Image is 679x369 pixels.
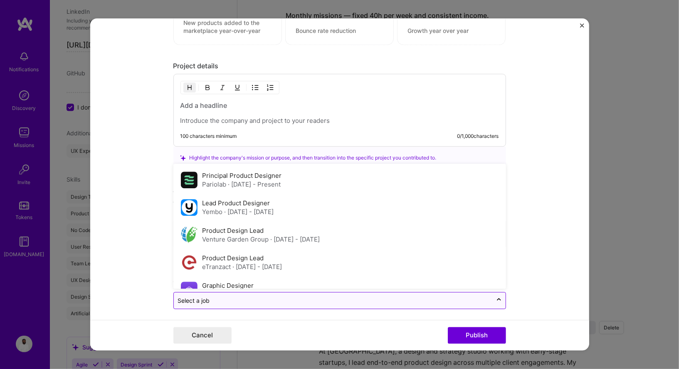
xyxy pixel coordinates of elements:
img: Bold [204,85,211,91]
img: UL [252,85,259,91]
label: Product Design Lead [202,254,264,262]
label: Graphic Designer [202,282,254,290]
label: Product Design Lead [202,227,264,235]
span: · [DATE] - [DATE] [233,263,282,271]
div: Venture Garden Group [202,235,320,244]
button: Close [580,23,584,32]
span: · [DATE] - [DATE] [225,208,274,216]
button: Cancel [173,327,232,344]
img: Company logo [181,282,198,299]
img: Company logo [181,172,198,189]
img: Italic [219,85,226,91]
button: Publish [448,327,506,344]
img: Heading [186,85,193,91]
label: Principal Product Designer [202,172,282,180]
img: Divider [246,83,247,93]
img: OL [267,85,274,91]
span: · [DATE] - Present [228,181,281,189]
img: Divider [198,83,199,93]
img: Company logo [181,199,198,216]
div: Yembo [202,208,274,217]
div: Pariolab [202,180,282,189]
label: Lead Product Designer [202,199,270,207]
img: Company logo [181,227,198,244]
div: Project details [173,62,506,71]
div: 0 / 1,000 characters [457,133,499,140]
i: icon SuggestedTeams [180,155,186,161]
span: · [DATE] - [DATE] [271,236,320,244]
div: 100 characters minimum [180,133,237,140]
div: Select a job [178,297,210,305]
img: Underline [234,85,241,91]
div: Highlight the company's mission or purpose, and then transition into the specific project you con... [180,154,499,162]
img: Company logo [181,254,198,271]
div: eTranzact [202,263,282,272]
